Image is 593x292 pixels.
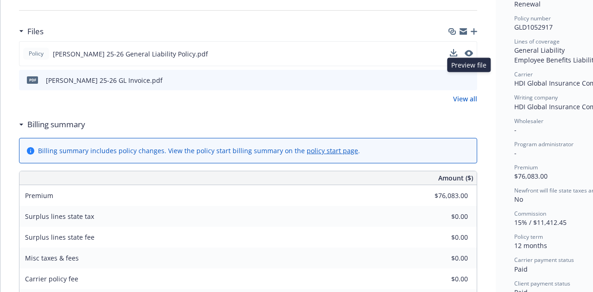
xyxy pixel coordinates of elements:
[514,256,574,264] span: Carrier payment status
[514,233,543,241] span: Policy term
[450,49,457,59] button: download file
[514,163,538,171] span: Premium
[465,50,473,56] button: preview file
[25,233,95,242] span: Surplus lines state fee
[514,23,553,31] span: GLD1052917
[514,241,547,250] span: 12 months
[514,93,558,101] span: Writing company
[53,49,208,59] span: [PERSON_NAME] 25-26 General Liability Policy.pdf
[514,265,528,273] span: Paid
[514,125,517,134] span: -
[465,49,473,59] button: preview file
[27,76,38,83] span: pdf
[25,212,94,221] span: Surplus lines state tax
[307,146,358,155] a: policy start page
[514,218,567,227] span: 15% / $11,412.45
[514,210,546,217] span: Commission
[448,75,456,85] button: download file
[447,58,491,72] div: Preview file
[19,25,44,37] div: Files
[46,75,163,85] div: [PERSON_NAME] 25-26 GL Invoice.pdf
[413,251,473,265] input: 0.00
[413,189,473,203] input: 0.00
[413,210,473,224] input: 0.00
[25,274,78,283] span: Carrier policy fee
[19,118,85,130] div: Billing summary
[38,146,360,155] div: Billing summary includes policy changes. View the policy start billing summary on the .
[514,37,560,45] span: Lines of coverage
[25,254,79,262] span: Misc taxes & fees
[413,272,473,286] input: 0.00
[27,118,85,130] h3: Billing summary
[514,117,543,125] span: Wholesaler
[450,49,457,56] button: download file
[514,14,551,22] span: Policy number
[27,25,44,37] h3: Files
[27,50,45,58] span: Policy
[514,149,517,157] span: -
[514,140,574,148] span: Program administrator
[453,94,477,104] a: View all
[514,195,523,204] span: No
[514,172,548,180] span: $76,083.00
[463,75,473,85] button: preview file
[413,230,473,244] input: 0.00
[25,191,53,200] span: Premium
[438,173,473,183] span: Amount ($)
[514,70,533,78] span: Carrier
[514,280,570,287] span: Client payment status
